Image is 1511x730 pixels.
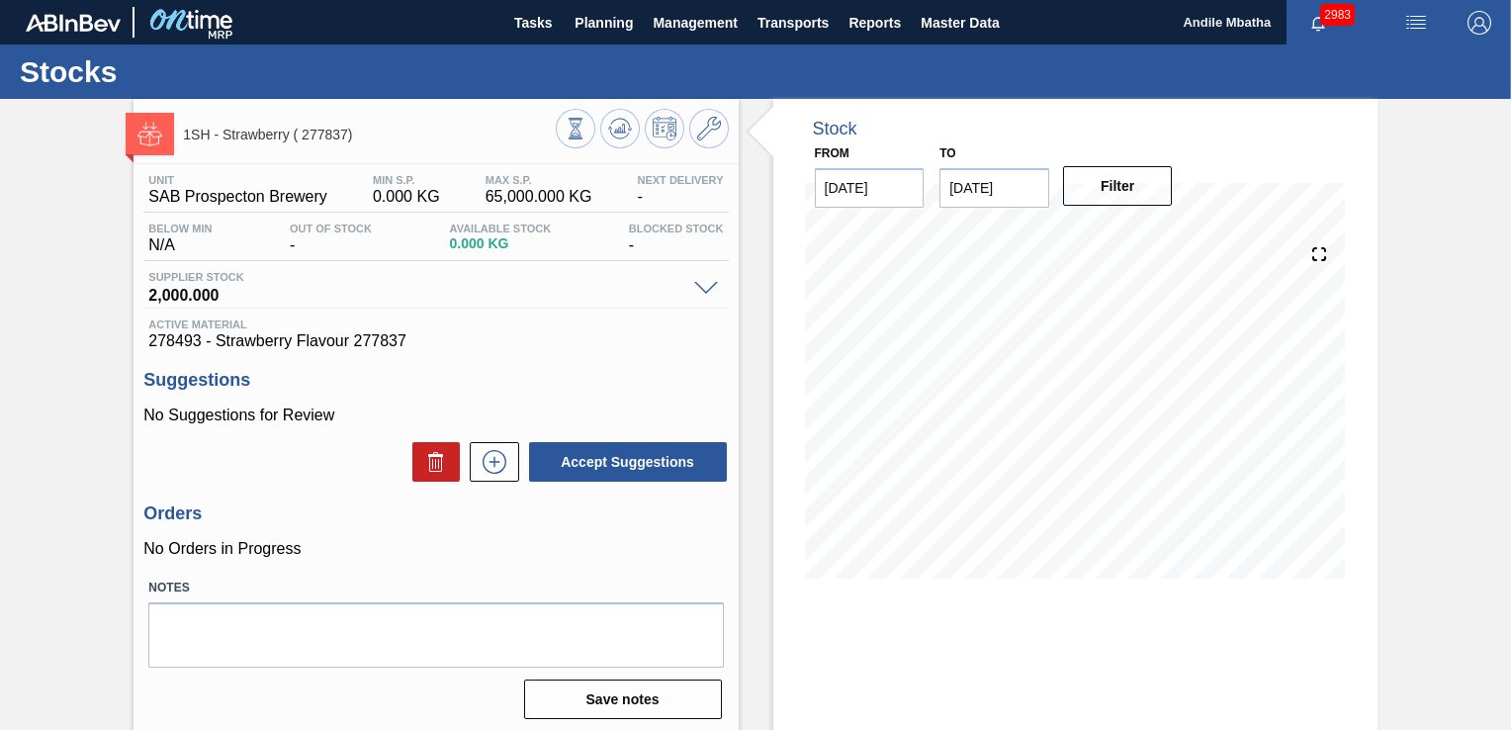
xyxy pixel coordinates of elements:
[1320,4,1355,26] span: 2983
[148,188,327,206] span: SAB Prospecton Brewery
[624,223,729,254] div: -
[939,168,1049,208] input: mm/dd/yyyy
[148,574,723,602] label: Notes
[143,370,728,391] h3: Suggestions
[757,11,829,35] span: Transports
[148,271,683,283] span: Supplier Stock
[813,119,857,139] div: Stock
[1404,11,1428,35] img: userActions
[285,223,377,254] div: -
[815,168,925,208] input: mm/dd/yyyy
[450,236,552,251] span: 0.000 KG
[848,11,901,35] span: Reports
[460,442,519,482] div: New suggestion
[529,442,727,482] button: Accept Suggestions
[373,188,440,206] span: 0.000 KG
[556,109,595,148] button: Stocks Overview
[519,440,729,484] div: Accept Suggestions
[148,283,683,303] span: 2,000.000
[921,11,999,35] span: Master Data
[524,680,722,719] button: Save notes
[1287,9,1350,37] button: Notifications
[137,122,162,146] img: Ícone
[143,503,728,524] h3: Orders
[486,188,592,206] span: 65,000.000 KG
[143,223,217,254] div: N/A
[653,11,738,35] span: Management
[600,109,640,148] button: Update Chart
[511,11,555,35] span: Tasks
[633,174,729,206] div: -
[402,442,460,482] div: Delete Suggestions
[575,11,633,35] span: Planning
[486,174,592,186] span: MAX S.P.
[20,60,371,83] h1: Stocks
[450,223,552,234] span: Available Stock
[26,14,121,32] img: TNhmsLtSVTkK8tSr43FrP2fwEKptu5GPRR3wAAAABJRU5ErkJggg==
[1467,11,1491,35] img: Logout
[629,223,724,234] span: Blocked Stock
[373,174,440,186] span: MIN S.P.
[1063,166,1173,206] button: Filter
[148,174,327,186] span: Unit
[183,128,555,142] span: 1SH - Strawberry ( 277837)
[148,223,212,234] span: Below Min
[645,109,684,148] button: Schedule Inventory
[638,174,724,186] span: Next Delivery
[143,540,728,558] p: No Orders in Progress
[689,109,729,148] button: Go to Master Data / General
[148,332,723,350] span: 278493 - Strawberry Flavour 277837
[290,223,372,234] span: Out Of Stock
[815,146,849,160] label: From
[143,407,728,424] p: No Suggestions for Review
[939,146,955,160] label: to
[148,319,723,330] span: Active Material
